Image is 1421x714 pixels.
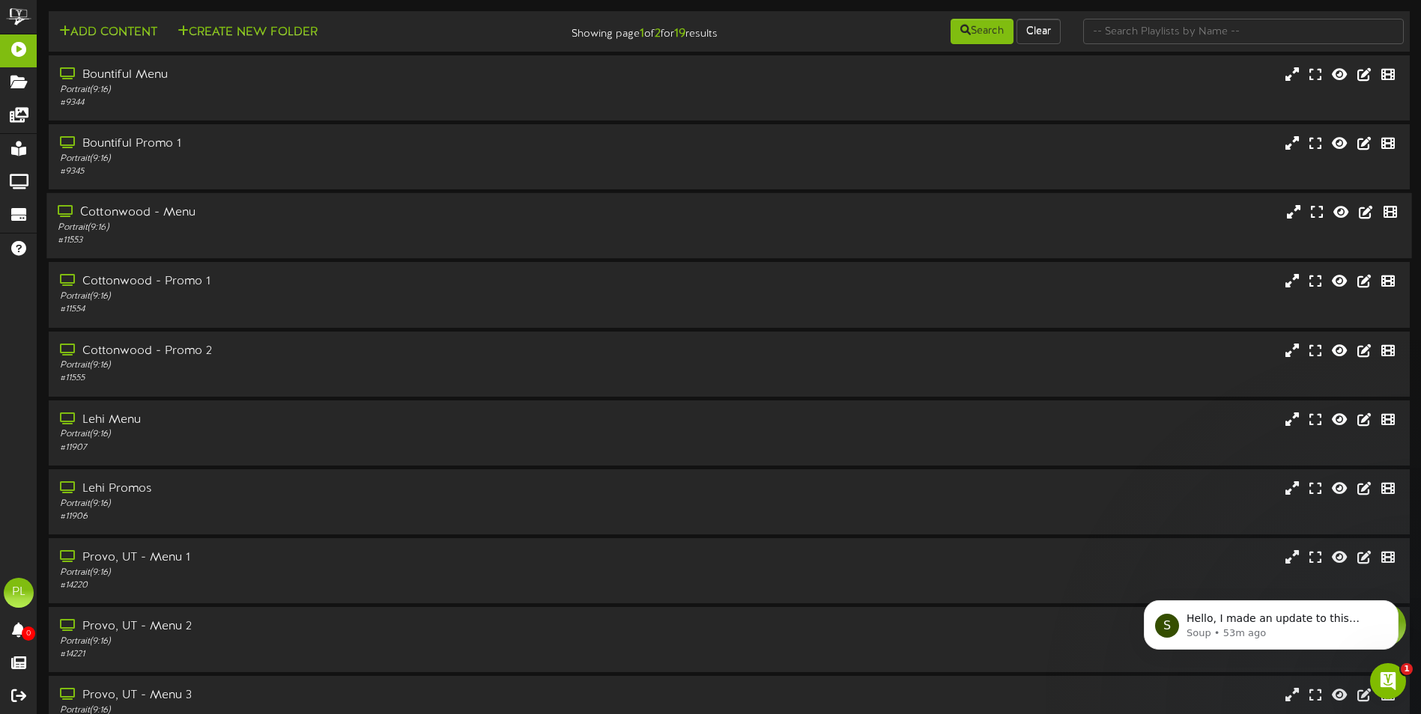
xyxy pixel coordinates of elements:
[60,84,605,97] div: Portrait ( 9:16 )
[1121,569,1421,674] iframe: Intercom notifications message
[60,343,605,360] div: Cottonwood - Promo 2
[60,480,605,498] div: Lehi Promos
[1016,19,1061,44] button: Clear
[60,412,605,429] div: Lehi Menu
[60,97,605,109] div: # 9344
[58,234,604,247] div: # 11553
[60,359,605,372] div: Portrait ( 9:16 )
[60,372,605,385] div: # 11555
[60,442,605,454] div: # 11907
[951,19,1014,44] button: Search
[60,290,605,303] div: Portrait ( 9:16 )
[55,23,162,42] button: Add Content
[640,27,644,40] strong: 1
[58,204,604,222] div: Cottonwood - Menu
[500,17,729,43] div: Showing page of for results
[60,303,605,316] div: # 11554
[60,648,605,661] div: # 14221
[60,579,605,592] div: # 14220
[60,67,605,84] div: Bountiful Menu
[58,222,604,234] div: Portrait ( 9:16 )
[4,578,34,608] div: PL
[60,135,605,153] div: Bountiful Promo 1
[60,618,605,635] div: Provo, UT - Menu 2
[60,635,605,648] div: Portrait ( 9:16 )
[22,626,35,641] span: 0
[60,165,605,178] div: # 9345
[60,510,605,523] div: # 11906
[60,153,605,165] div: Portrait ( 9:16 )
[674,27,685,40] strong: 19
[60,687,605,704] div: Provo, UT - Menu 3
[60,498,605,510] div: Portrait ( 9:16 )
[1401,663,1413,675] span: 1
[1370,663,1406,699] iframe: Intercom live chat
[173,23,322,42] button: Create New Folder
[60,428,605,441] div: Portrait ( 9:16 )
[655,27,661,40] strong: 2
[60,549,605,567] div: Provo, UT - Menu 1
[60,273,605,290] div: Cottonwood - Promo 1
[1083,19,1404,44] input: -- Search Playlists by Name --
[60,567,605,579] div: Portrait ( 9:16 )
